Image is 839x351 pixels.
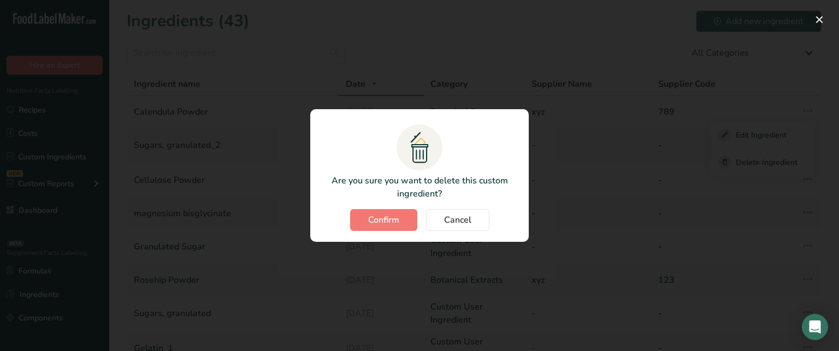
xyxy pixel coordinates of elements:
[426,209,489,231] button: Cancel
[350,209,417,231] button: Confirm
[321,174,518,200] p: Are you sure you want to delete this custom ingredient?
[444,213,471,227] span: Cancel
[802,314,828,340] div: Open Intercom Messenger
[368,213,399,227] span: Confirm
